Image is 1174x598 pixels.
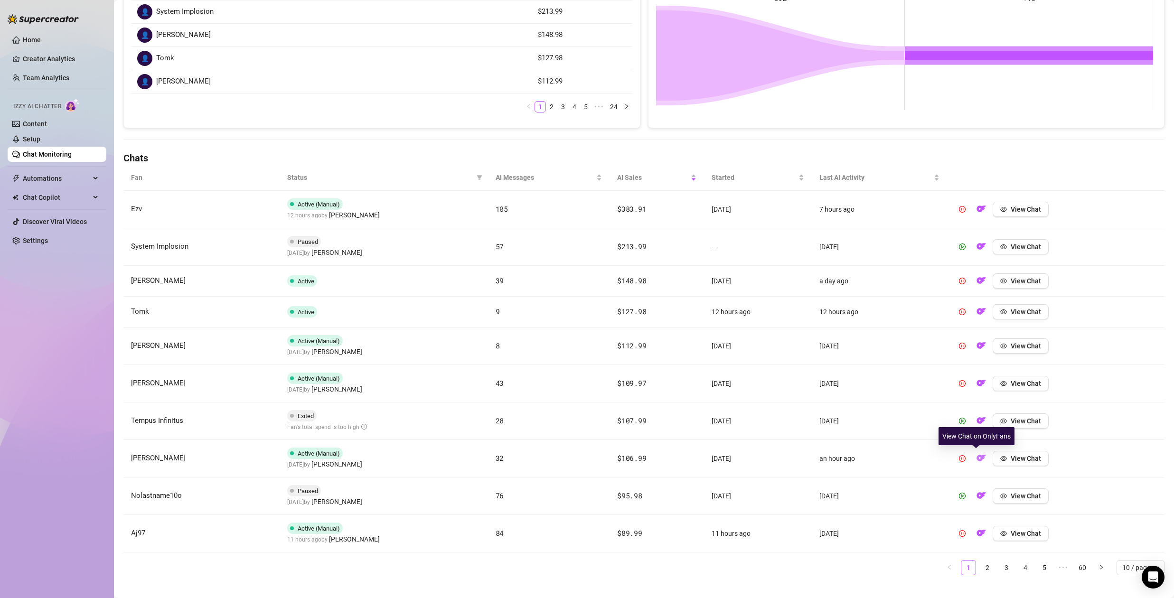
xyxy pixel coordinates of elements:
[1000,493,1007,499] span: eye
[496,341,500,350] span: 8
[1018,561,1033,575] a: 4
[617,276,646,285] span: $148.98
[488,165,610,191] th: AI Messages
[496,307,500,316] span: 9
[977,204,986,214] img: OF
[298,238,318,245] span: Paused
[23,120,47,128] a: Content
[704,402,812,440] td: [DATE]
[607,101,621,112] li: 24
[812,440,947,477] td: an hour ago
[131,341,186,350] span: [PERSON_NAME]
[977,491,986,500] img: OF
[959,206,966,213] span: pause-circle
[496,242,504,251] span: 57
[156,6,214,18] span: System Implosion
[538,76,627,87] article: $112.99
[993,304,1049,319] button: View Chat
[1000,243,1007,250] span: eye
[607,102,620,112] a: 24
[1094,560,1109,575] li: Next Page
[581,102,591,112] a: 5
[977,416,986,425] img: OF
[298,375,340,382] span: Active (Manual)
[311,459,362,469] span: [PERSON_NAME]
[974,413,989,429] button: OF
[287,499,362,505] span: [DATE] by
[974,382,989,389] a: OF
[1000,455,1007,462] span: eye
[993,202,1049,217] button: View Chat
[977,453,986,463] img: OF
[1000,343,1007,349] span: eye
[980,560,995,575] li: 2
[535,102,545,112] a: 1
[999,561,1014,575] a: 3
[523,101,535,112] li: Previous Page
[1122,561,1159,575] span: 10 / page
[298,337,340,345] span: Active (Manual)
[287,349,362,355] span: [DATE] by
[961,561,976,575] a: 1
[287,424,367,430] span: Fan's total spend is too high
[621,101,632,112] li: Next Page
[156,76,211,87] span: [PERSON_NAME]
[704,297,812,327] td: 12 hours ago
[993,376,1049,391] button: View Chat
[569,101,580,112] li: 4
[298,525,340,532] span: Active (Manual)
[812,297,947,327] td: 12 hours ago
[704,440,812,477] td: [DATE]
[137,4,152,19] div: 👤
[993,451,1049,466] button: View Chat
[496,491,504,500] span: 76
[496,172,595,183] span: AI Messages
[974,310,989,318] a: OF
[704,165,812,191] th: Started
[1000,418,1007,424] span: eye
[13,102,61,111] span: Izzy AI Chatter
[1094,560,1109,575] button: right
[1075,561,1089,575] a: 60
[1000,206,1007,213] span: eye
[993,273,1049,289] button: View Chat
[287,461,362,468] span: [DATE] by
[704,266,812,297] td: [DATE]
[1117,560,1165,575] div: Page Size
[1099,564,1104,570] span: right
[1011,455,1041,462] span: View Chat
[311,346,362,357] span: [PERSON_NAME]
[617,378,646,388] span: $109.97
[974,239,989,254] button: OF
[617,453,646,463] span: $106.99
[977,528,986,538] img: OF
[974,488,989,504] button: OF
[812,191,947,228] td: 7 hours ago
[1011,308,1041,316] span: View Chat
[812,402,947,440] td: [DATE]
[959,493,966,499] span: play-circle
[311,247,362,258] span: [PERSON_NAME]
[65,98,80,112] img: AI Chatter
[812,365,947,402] td: [DATE]
[704,477,812,515] td: [DATE]
[974,245,989,252] a: OF
[819,172,932,183] span: Last AI Activity
[1056,560,1071,575] span: •••
[621,101,632,112] button: right
[23,51,99,66] a: Creator Analytics
[477,175,482,180] span: filter
[959,418,966,424] span: play-circle
[287,250,362,256] span: [DATE] by
[812,266,947,297] td: a day ago
[1000,380,1007,387] span: eye
[974,273,989,289] button: OF
[617,528,642,538] span: $89.99
[131,379,186,387] span: [PERSON_NAME]
[1018,560,1033,575] li: 4
[287,212,380,219] span: 12 hours ago by
[993,526,1049,541] button: View Chat
[974,532,989,539] a: OF
[23,150,72,158] a: Chat Monitoring
[156,53,174,64] span: Tomk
